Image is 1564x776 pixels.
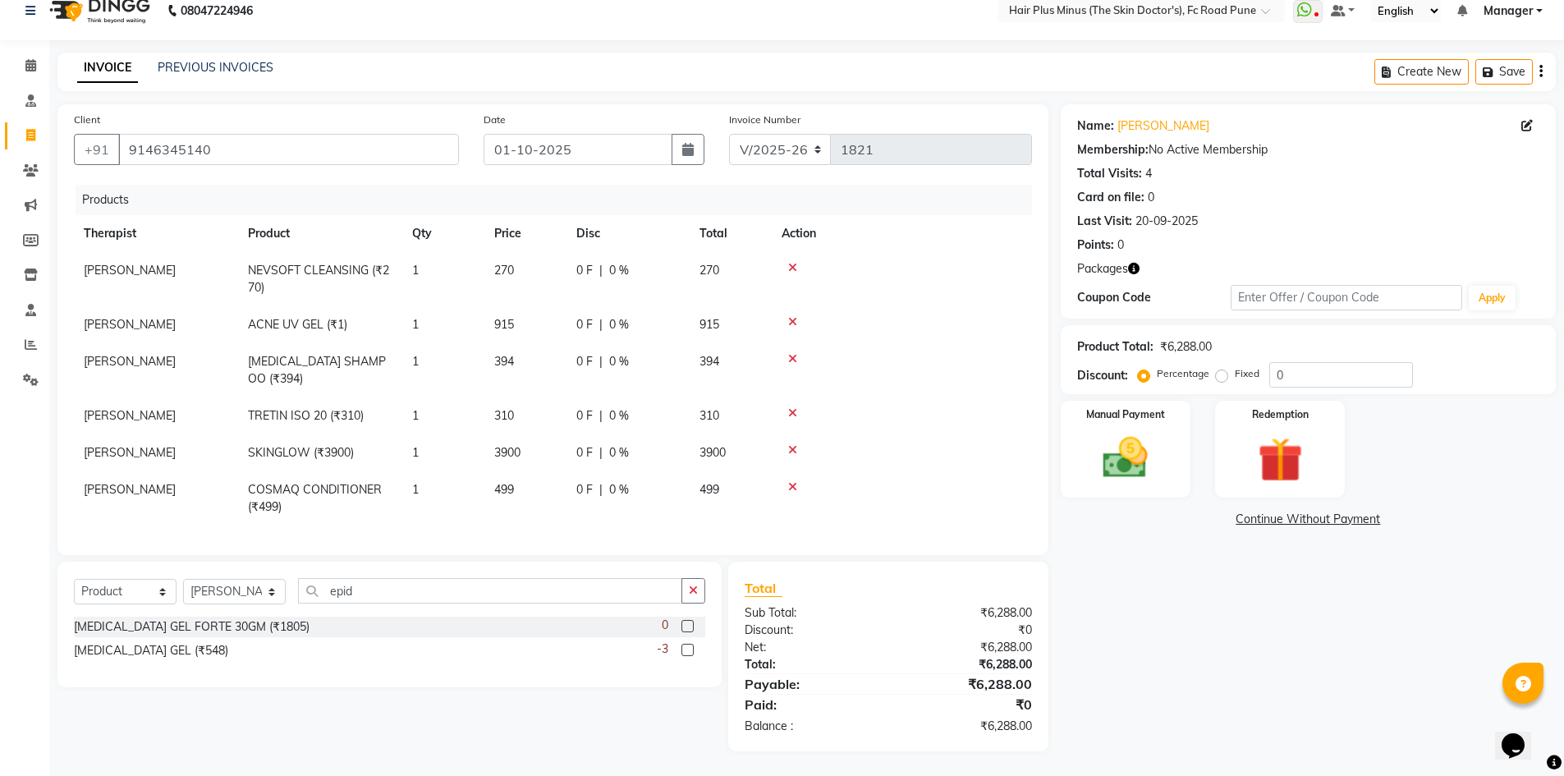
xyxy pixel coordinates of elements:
div: Product Total: [1077,338,1154,356]
span: 0 [662,617,668,634]
span: 1 [412,408,419,423]
span: 1 [412,317,419,332]
div: ₹6,288.00 [888,639,1044,656]
div: Sub Total: [732,604,888,622]
span: 0 F [576,444,593,461]
div: Total: [732,656,888,673]
span: 0 % [609,481,629,498]
div: Paid: [732,695,888,714]
span: 1 [412,445,419,460]
span: -3 [657,641,668,658]
th: Qty [402,215,484,252]
span: 0 % [609,444,629,461]
span: 270 [699,263,719,278]
span: 394 [699,354,719,369]
span: 915 [699,317,719,332]
div: [MEDICAL_DATA] GEL FORTE 30GM (₹1805) [74,618,310,636]
span: [PERSON_NAME] [84,317,176,332]
span: [PERSON_NAME] [84,408,176,423]
th: Therapist [74,215,238,252]
div: ₹6,288.00 [888,674,1044,694]
div: Products [76,185,1044,215]
div: ₹0 [888,695,1044,714]
span: 0 % [609,407,629,425]
th: Product [238,215,402,252]
div: 4 [1145,165,1152,182]
input: Search or Scan [298,578,682,604]
span: 0 F [576,262,593,279]
label: Percentage [1157,366,1209,381]
input: Search by Name/Mobile/Email/Code [118,134,459,165]
span: 499 [699,482,719,497]
th: Total [690,215,772,252]
div: Name: [1077,117,1114,135]
div: Discount: [732,622,888,639]
div: 0 [1117,236,1124,254]
span: NEVSOFT CLEANSING (₹270) [248,263,389,295]
span: 0 % [609,316,629,333]
div: ₹6,288.00 [888,718,1044,735]
span: 1 [412,263,419,278]
span: 394 [494,354,514,369]
div: Points: [1077,236,1114,254]
input: Enter Offer / Coupon Code [1231,285,1462,310]
label: Client [74,112,100,127]
span: COSMAQ CONDITIONER (₹499) [248,482,382,514]
span: Packages [1077,260,1128,278]
span: 310 [494,408,514,423]
div: 0 [1148,189,1154,206]
img: _gift.svg [1244,432,1317,488]
div: Balance : [732,718,888,735]
div: No Active Membership [1077,141,1539,158]
button: Create New [1374,59,1469,85]
span: [PERSON_NAME] [84,263,176,278]
span: | [599,444,603,461]
span: 499 [494,482,514,497]
label: Invoice Number [729,112,800,127]
a: PREVIOUS INVOICES [158,60,273,75]
span: | [599,481,603,498]
th: Price [484,215,566,252]
span: [PERSON_NAME] [84,445,176,460]
span: | [599,407,603,425]
div: Card on file: [1077,189,1144,206]
th: Disc [566,215,690,252]
span: | [599,262,603,279]
div: ₹6,288.00 [888,656,1044,673]
span: 3900 [494,445,521,460]
span: 1 [412,482,419,497]
div: ₹0 [888,622,1044,639]
span: [PERSON_NAME] [84,482,176,497]
span: SKINGLOW (₹3900) [248,445,354,460]
img: _cash.svg [1089,432,1162,484]
div: Discount: [1077,367,1128,384]
div: ₹6,288.00 [1160,338,1212,356]
span: 0 F [576,353,593,370]
span: | [599,316,603,333]
th: Action [772,215,1032,252]
button: Apply [1469,286,1516,310]
span: Total [745,580,782,597]
div: Membership: [1077,141,1149,158]
span: 0 F [576,481,593,498]
label: Redemption [1252,407,1309,422]
a: [PERSON_NAME] [1117,117,1209,135]
span: 3900 [699,445,726,460]
span: 1 [412,354,419,369]
div: Last Visit: [1077,213,1132,230]
span: 0 F [576,316,593,333]
span: [MEDICAL_DATA] SHAMPOO (₹394) [248,354,386,386]
span: 0 % [609,353,629,370]
span: 0 % [609,262,629,279]
div: Net: [732,639,888,656]
div: Coupon Code [1077,289,1231,306]
a: INVOICE [77,53,138,83]
span: Manager [1484,2,1533,20]
label: Manual Payment [1086,407,1165,422]
span: 915 [494,317,514,332]
span: [PERSON_NAME] [84,354,176,369]
div: ₹6,288.00 [888,604,1044,622]
div: 20-09-2025 [1135,213,1198,230]
span: 310 [699,408,719,423]
label: Date [484,112,506,127]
